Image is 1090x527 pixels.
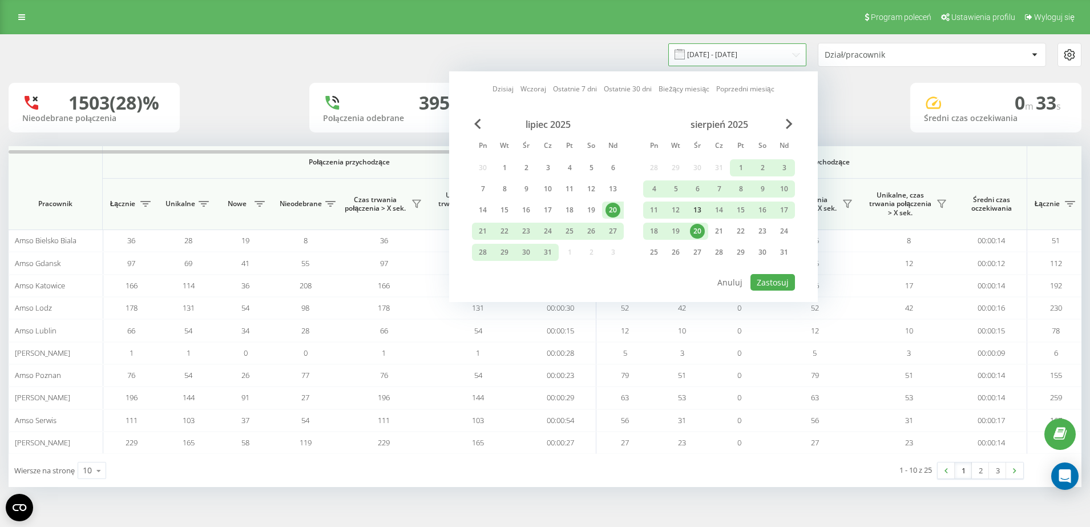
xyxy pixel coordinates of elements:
[755,182,770,196] div: 9
[184,235,192,246] span: 28
[737,415,741,425] span: 0
[956,364,1027,387] td: 00:00:14
[645,138,663,155] abbr: poniedziałek
[474,370,482,380] span: 54
[223,199,251,208] span: Nowe
[584,224,599,239] div: 26
[494,244,515,261] div: wt 29 lip 2025
[472,415,484,425] span: 103
[605,224,620,239] div: 27
[956,342,1027,364] td: 00:00:09
[811,415,819,425] span: 56
[905,303,913,313] span: 42
[126,280,138,291] span: 166
[132,158,566,167] span: Połączenia przychodzące
[515,180,537,198] div: śr 9 lip 2025
[621,392,629,403] span: 63
[562,182,577,196] div: 11
[621,370,629,380] span: 79
[301,325,309,336] span: 28
[777,224,792,239] div: 24
[643,244,665,261] div: pon 25 sie 2025
[126,415,138,425] span: 111
[733,160,748,175] div: 1
[472,202,494,219] div: pon 14 lip 2025
[519,245,534,260] div: 30
[733,224,748,239] div: 22
[708,202,730,219] div: czw 14 sie 2025
[515,159,537,176] div: śr 2 lip 2025
[621,415,629,425] span: 56
[562,224,577,239] div: 25
[712,203,726,218] div: 14
[776,138,793,155] abbr: niedziela
[956,297,1027,319] td: 00:00:16
[419,92,460,114] div: 3953
[905,370,913,380] span: 51
[752,223,773,240] div: sob 23 sie 2025
[1050,392,1062,403] span: 259
[678,303,686,313] span: 42
[643,119,795,130] div: sierpień 2025
[733,245,748,260] div: 29
[773,223,795,240] div: ndz 24 sie 2025
[584,160,599,175] div: 5
[752,159,773,176] div: sob 2 sie 2025
[474,325,482,336] span: 54
[475,224,490,239] div: 21
[519,182,534,196] div: 9
[924,114,1068,123] div: Średni czas oczekiwania
[525,364,596,387] td: 00:00:23
[1054,348,1058,358] span: 6
[83,465,92,476] div: 10
[540,160,555,175] div: 3
[955,462,972,478] a: 1
[678,392,686,403] span: 53
[737,348,741,358] span: 0
[605,203,620,218] div: 20
[474,119,481,129] span: Previous Month
[755,203,770,218] div: 16
[559,202,580,219] div: pt 18 lip 2025
[559,180,580,198] div: pt 11 lip 2025
[687,244,708,261] div: śr 27 sie 2025
[437,191,502,218] span: Unikalne, czas trwania połączenia > X sek.
[907,235,911,246] span: 8
[647,182,661,196] div: 4
[18,199,92,208] span: Pracownik
[730,202,752,219] div: pt 15 sie 2025
[539,138,556,155] abbr: czwartek
[730,223,752,240] div: pt 22 sie 2025
[537,244,559,261] div: czw 31 lip 2025
[643,202,665,219] div: pon 11 sie 2025
[1056,100,1061,112] span: s
[905,392,913,403] span: 53
[15,348,70,358] span: [PERSON_NAME]
[690,182,705,196] div: 6
[241,415,249,425] span: 37
[241,303,249,313] span: 54
[602,159,624,176] div: ndz 6 lip 2025
[867,191,933,218] span: Unikalne, czas trwania połączenia > X sek.
[989,462,1006,478] a: 3
[187,348,191,358] span: 1
[537,202,559,219] div: czw 17 lip 2025
[811,370,819,380] span: 79
[244,348,248,358] span: 0
[752,202,773,219] div: sob 16 sie 2025
[525,319,596,341] td: 00:00:15
[905,258,913,268] span: 12
[687,180,708,198] div: śr 6 sie 2025
[378,280,390,291] span: 166
[475,203,490,218] div: 14
[1036,90,1061,115] span: 33
[712,245,726,260] div: 28
[811,325,819,336] span: 12
[492,83,514,94] a: Dzisiaj
[380,325,388,336] span: 66
[583,138,600,155] abbr: sobota
[956,409,1027,432] td: 00:00:17
[710,138,728,155] abbr: czwartek
[519,160,534,175] div: 2
[553,83,597,94] a: Ostatnie 7 dni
